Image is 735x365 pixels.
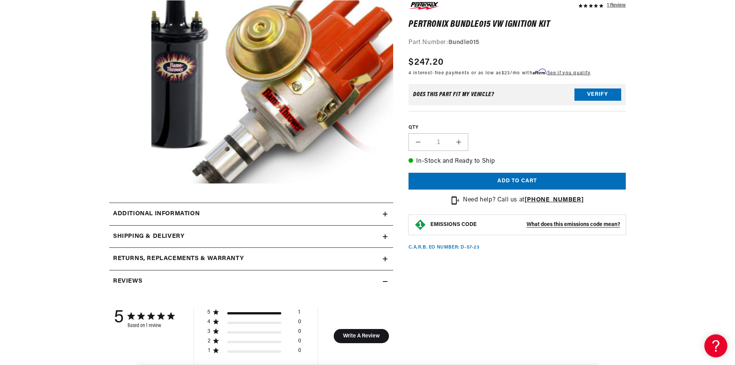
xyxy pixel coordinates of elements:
[527,222,620,228] strong: What does this emissions code mean?
[409,173,626,190] button: Add to cart
[409,38,626,48] div: Part Number:
[109,0,393,187] media-gallery: Gallery Viewer
[109,270,393,293] summary: Reviews
[414,219,427,231] img: Emissions code
[109,203,393,225] summary: Additional information
[574,88,621,101] button: Verify
[409,69,591,77] p: 4 interest-free payments or as low as /mo with .
[114,308,124,329] div: 5
[448,39,479,46] strong: Bundle015
[113,277,142,286] h2: Reviews
[533,69,546,75] span: Affirm
[413,92,494,98] div: Does This part fit My vehicle?
[298,309,300,319] div: 1
[298,319,301,328] div: 0
[207,328,301,338] div: 3 star by 0 reviews
[298,347,301,357] div: 0
[409,21,626,28] h1: PerTronix Bundle015 VW Ignition Kit
[113,254,244,264] h2: Returns, Replacements & Warranty
[430,222,477,228] strong: EMISSIONS CODE
[109,226,393,248] summary: Shipping & Delivery
[298,328,301,338] div: 0
[463,195,584,205] p: Need help? Call us at
[207,319,301,328] div: 4 star by 0 reviews
[207,328,211,335] div: 3
[207,309,211,316] div: 5
[109,248,393,270] summary: Returns, Replacements & Warranty
[409,244,479,251] p: C.A.R.B. EO Number: D-57-23
[207,309,301,319] div: 5 star by 1 reviews
[207,347,301,357] div: 1 star by 0 reviews
[502,71,510,75] span: $23
[409,124,626,131] label: QTY
[525,197,584,203] a: [PHONE_NUMBER]
[430,221,620,228] button: EMISSIONS CODEWhat does this emissions code mean?
[547,71,591,75] a: See if you qualify - Learn more about Affirm Financing (opens in modal)
[409,56,444,69] span: $247.20
[207,338,301,347] div: 2 star by 0 reviews
[113,232,184,242] h2: Shipping & Delivery
[113,209,200,219] h2: Additional information
[298,338,301,347] div: 0
[207,347,211,354] div: 1
[207,319,211,326] div: 4
[409,157,626,167] p: In-Stock and Ready to Ship
[128,323,174,329] div: Based on 1 review
[207,338,211,345] div: 2
[333,329,389,343] button: Write A Review
[607,0,626,10] div: 1 Review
